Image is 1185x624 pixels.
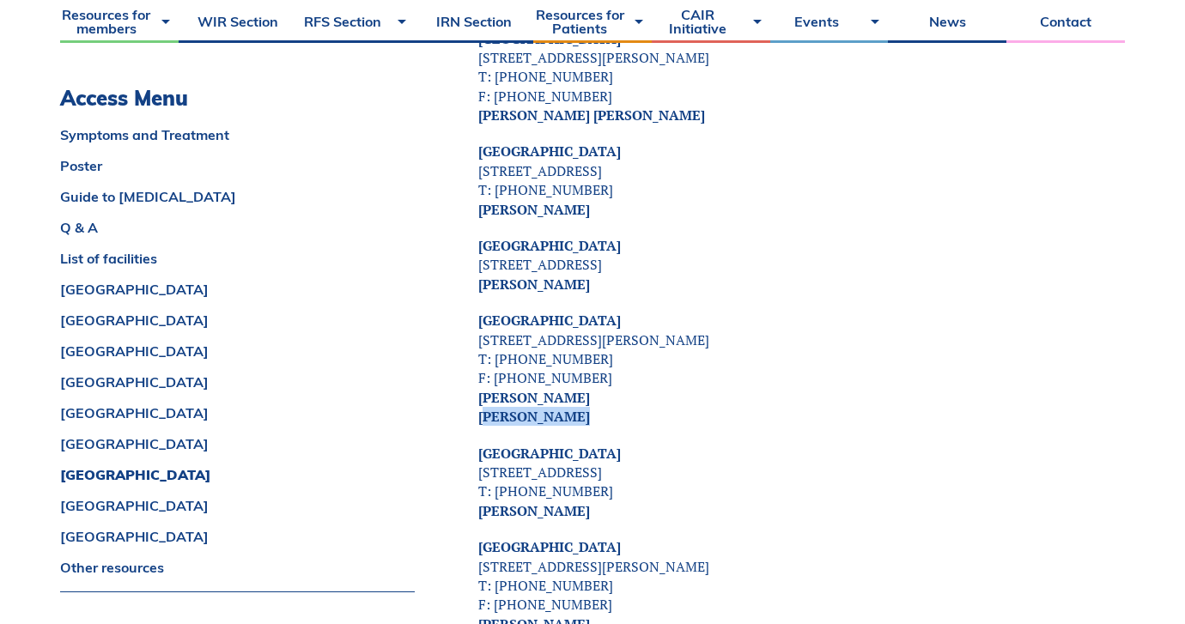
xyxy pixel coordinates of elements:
a: Q & A [60,221,415,234]
a: [GEOGRAPHIC_DATA] [478,142,621,161]
strong: [PERSON_NAME] [478,200,590,219]
a: [GEOGRAPHIC_DATA] [60,375,415,389]
a: [GEOGRAPHIC_DATA] [60,406,415,420]
a: [GEOGRAPHIC_DATA] [60,344,415,358]
a: Symptoms and Treatment [60,128,415,142]
p: [STREET_ADDRESS] [478,236,996,294]
a: [GEOGRAPHIC_DATA] [478,236,621,255]
a: [GEOGRAPHIC_DATA] [60,530,415,543]
a: [GEOGRAPHIC_DATA] [60,499,415,512]
a: List of facilities [60,251,415,265]
a: [GEOGRAPHIC_DATA] [60,282,415,296]
strong: [PERSON_NAME] [478,501,590,520]
strong: [PERSON_NAME] [PERSON_NAME] [478,106,705,124]
a: Guide to [MEDICAL_DATA] [60,190,415,203]
p: [STREET_ADDRESS] T: [PHONE_NUMBER] [478,444,996,521]
a: [GEOGRAPHIC_DATA] [60,437,415,451]
a: [GEOGRAPHIC_DATA] [478,537,621,556]
a: [GEOGRAPHIC_DATA] [60,468,415,482]
a: [GEOGRAPHIC_DATA] [60,313,415,327]
strong: [PERSON_NAME] [478,275,590,294]
a: [GEOGRAPHIC_DATA] [478,444,621,463]
h3: Access Menu [60,86,415,111]
a: [GEOGRAPHIC_DATA] [478,311,621,330]
p: [STREET_ADDRESS] T: [PHONE_NUMBER] [478,142,996,219]
p: [STREET_ADDRESS][PERSON_NAME] T: [PHONE_NUMBER] F: [PHONE_NUMBER] [478,311,996,426]
a: Poster [60,159,415,173]
a: Other resources [60,560,415,574]
p: [STREET_ADDRESS][PERSON_NAME] T: [PHONE_NUMBER] F: [PHONE_NUMBER] [478,29,996,125]
strong: [PERSON_NAME] [PERSON_NAME] [478,388,590,426]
